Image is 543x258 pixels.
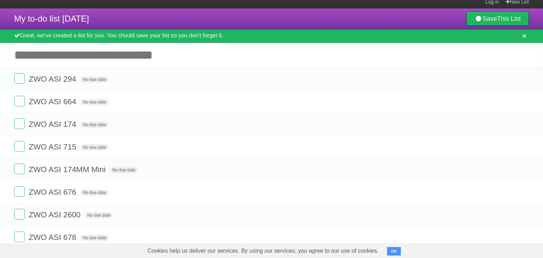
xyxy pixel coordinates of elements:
span: ZWO ASI 174MM Mini [29,165,107,174]
span: ZWO ASI 676 [29,188,78,197]
button: OK [387,247,401,256]
span: My to-do list [DATE] [14,14,89,23]
label: Done [14,164,25,174]
label: Done [14,209,25,219]
label: Done [14,73,25,84]
span: No due date [80,189,109,196]
span: No due date [80,99,109,105]
label: Done [14,141,25,152]
span: No due date [80,122,109,128]
span: ZWO ASI 664 [29,97,78,106]
label: Done [14,96,25,106]
span: Cookies help us deliver our services. By using our services, you agree to our use of cookies. [140,244,386,258]
span: No due date [80,76,109,83]
span: No due date [80,144,109,151]
a: SaveThis List [466,12,529,26]
label: Done [14,118,25,129]
b: This List [497,15,521,22]
span: No due date [84,212,113,218]
label: Done [14,231,25,242]
span: ZWO ASI 294 [29,75,78,83]
span: No due date [80,235,109,241]
label: Done [14,186,25,197]
span: ZWO ASI 2600 [29,210,82,219]
span: ZWO ASI 678 [29,233,78,242]
span: ZWO ASI 715 [29,142,78,151]
span: No due date [110,167,138,173]
span: ZWO ASI 174 [29,120,78,129]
